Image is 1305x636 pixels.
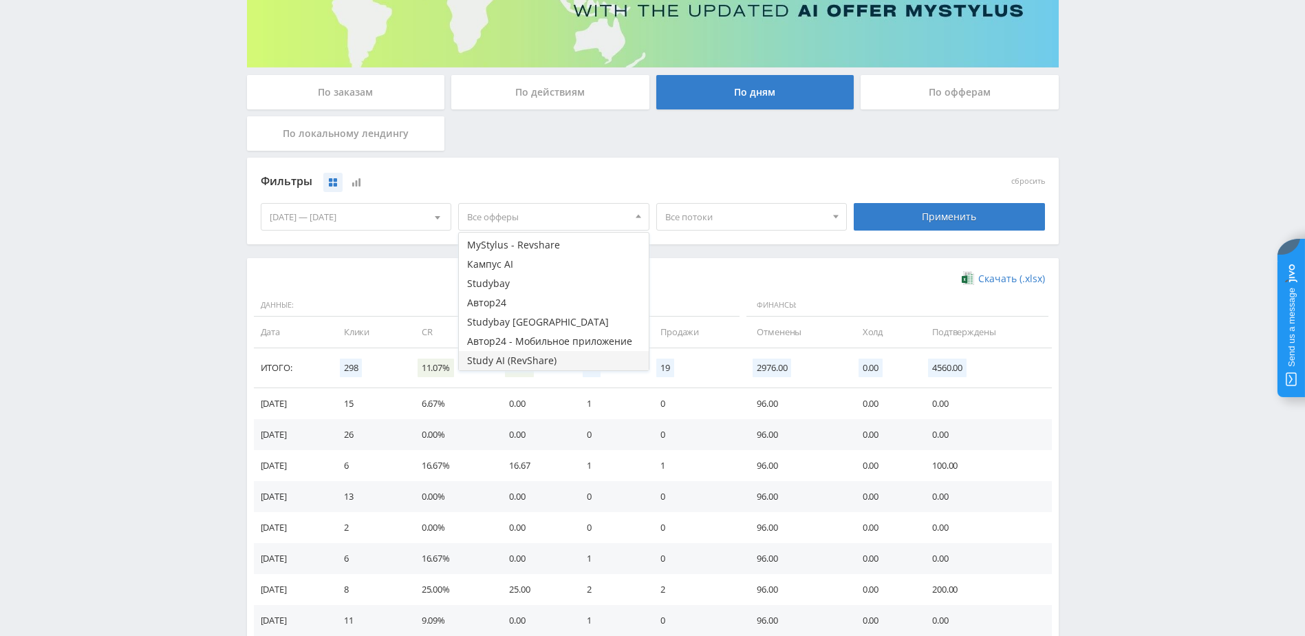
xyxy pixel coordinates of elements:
[408,388,495,419] td: 6.67%
[495,450,573,481] td: 16.67
[261,204,451,230] div: [DATE] — [DATE]
[459,351,649,370] button: Study AI (RevShare)
[408,543,495,574] td: 16.67%
[459,332,649,351] button: Автор24 - Мобильное приложение
[495,605,573,636] td: 0.00
[849,481,918,512] td: 0.00
[408,481,495,512] td: 0.00%
[849,512,918,543] td: 0.00
[254,574,330,605] td: [DATE]
[408,605,495,636] td: 9.09%
[665,204,826,230] span: Все потоки
[576,294,740,317] span: Действия:
[330,512,408,543] td: 2
[849,317,918,348] td: Холд
[656,359,674,377] span: 19
[330,574,408,605] td: 8
[330,419,408,450] td: 26
[647,419,743,450] td: 0
[1011,177,1045,186] button: сбросить
[743,512,848,543] td: 96.00
[254,605,330,636] td: [DATE]
[495,419,573,450] td: 0.00
[849,419,918,450] td: 0.00
[495,512,573,543] td: 0.00
[408,512,495,543] td: 0.00%
[573,574,647,605] td: 2
[918,450,1051,481] td: 100.00
[330,543,408,574] td: 6
[928,359,967,377] span: 4560.00
[859,359,883,377] span: 0.00
[573,388,647,419] td: 1
[849,574,918,605] td: 0.00
[861,75,1059,109] div: По офферам
[978,273,1045,284] span: Скачать (.xlsx)
[647,543,743,574] td: 0
[743,317,848,348] td: Отменены
[647,574,743,605] td: 2
[254,481,330,512] td: [DATE]
[254,317,330,348] td: Дата
[330,450,408,481] td: 6
[330,317,408,348] td: Клики
[647,481,743,512] td: 0
[918,543,1051,574] td: 0.00
[247,75,445,109] div: По заказам
[918,605,1051,636] td: 0.00
[647,605,743,636] td: 0
[647,450,743,481] td: 1
[459,312,649,332] button: Studybay [GEOGRAPHIC_DATA]
[408,574,495,605] td: 25.00%
[261,171,848,192] div: Фильтры
[849,450,918,481] td: 0.00
[451,75,649,109] div: По действиям
[573,512,647,543] td: 0
[330,481,408,512] td: 13
[746,294,1048,317] span: Финансы:
[495,388,573,419] td: 0.00
[459,255,649,274] button: Кампус AI
[247,116,445,151] div: По локальному лендингу
[743,605,848,636] td: 96.00
[573,450,647,481] td: 1
[918,317,1051,348] td: Подтверждены
[495,543,573,574] td: 0.00
[849,543,918,574] td: 0.00
[918,419,1051,450] td: 0.00
[918,388,1051,419] td: 0.00
[656,75,854,109] div: По дням
[459,274,649,293] button: Studybay
[254,450,330,481] td: [DATE]
[408,419,495,450] td: 0.00%
[254,388,330,419] td: [DATE]
[459,293,649,312] button: Автор24
[962,271,973,285] img: xlsx
[854,203,1045,231] div: Применить
[330,388,408,419] td: 15
[918,481,1051,512] td: 0.00
[849,388,918,419] td: 0.00
[254,294,570,317] span: Данные:
[254,543,330,574] td: [DATE]
[340,359,363,377] span: 298
[573,419,647,450] td: 0
[647,512,743,543] td: 0
[849,605,918,636] td: 0.00
[573,605,647,636] td: 1
[743,388,848,419] td: 96.00
[743,481,848,512] td: 96.00
[495,574,573,605] td: 25.00
[573,543,647,574] td: 1
[418,359,454,377] span: 11.07%
[408,317,495,348] td: CR
[647,317,743,348] td: Продажи
[459,235,649,255] button: MyStylus - Revshare
[330,605,408,636] td: 11
[743,543,848,574] td: 96.00
[467,204,628,230] span: Все офферы
[495,481,573,512] td: 0.00
[743,419,848,450] td: 96.00
[254,512,330,543] td: [DATE]
[962,272,1044,286] a: Скачать (.xlsx)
